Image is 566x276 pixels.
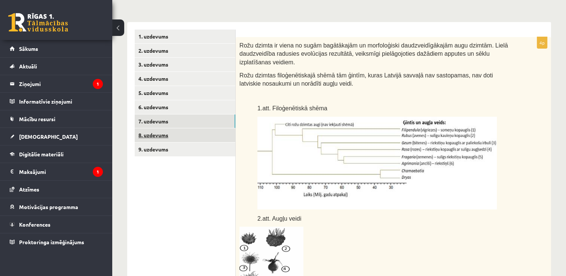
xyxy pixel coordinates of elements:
a: 8. uzdevums [135,128,235,142]
a: Sākums [10,40,103,57]
span: Aktuāli [19,63,37,70]
i: 1 [93,167,103,177]
p: 4p [537,37,547,49]
a: Informatīvie ziņojumi [10,93,103,110]
span: Atzīmes [19,186,39,193]
span: Sākums [19,45,38,52]
i: 1 [93,79,103,89]
a: [DEMOGRAPHIC_DATA] [10,128,103,145]
a: Ziņojumi1 [10,75,103,92]
a: 2. uzdevums [135,44,235,58]
span: Motivācijas programma [19,203,78,210]
a: Proktoringa izmēģinājums [10,233,103,251]
a: Mācību resursi [10,110,103,128]
legend: Informatīvie ziņojumi [19,93,103,110]
a: Digitālie materiāli [10,145,103,163]
a: Konferences [10,216,103,233]
a: 5. uzdevums [135,86,235,100]
span: Konferences [19,221,51,228]
a: 4. uzdevums [135,72,235,86]
legend: Maksājumi [19,163,103,180]
a: 6. uzdevums [135,100,235,114]
span: 1.att. Filoģenētiskā shēma [257,105,327,111]
a: Aktuāli [10,58,103,75]
a: 7. uzdevums [135,114,235,128]
span: Proktoringa izmēģinājums [19,239,84,245]
a: 1. uzdevums [135,30,235,43]
span: Mācību resursi [19,116,55,122]
a: Atzīmes [10,181,103,198]
a: 3. uzdevums [135,58,235,71]
span: Rožu dzimtas filoģenētiskajā shēmā tām ģintīm, kuras Latvijā savvaļā nav sastopamas, nav doti lat... [239,72,493,87]
span: Digitālie materiāli [19,151,64,157]
span: [DEMOGRAPHIC_DATA] [19,133,78,140]
span: 2.att. Augļu veidi [257,215,301,222]
a: Rīgas 1. Tālmācības vidusskola [8,13,68,32]
span: Rožu dzimta ir viena no sugām bagātākajām un morfoloģiski daudzveidīgākajām augu dzimtām. Lielā d... [239,42,508,65]
img: A graph with a number of objects Description automatically generated with medium confidence [257,117,497,209]
legend: Ziņojumi [19,75,103,92]
a: 9. uzdevums [135,142,235,156]
a: Motivācijas programma [10,198,103,215]
a: Maksājumi1 [10,163,103,180]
